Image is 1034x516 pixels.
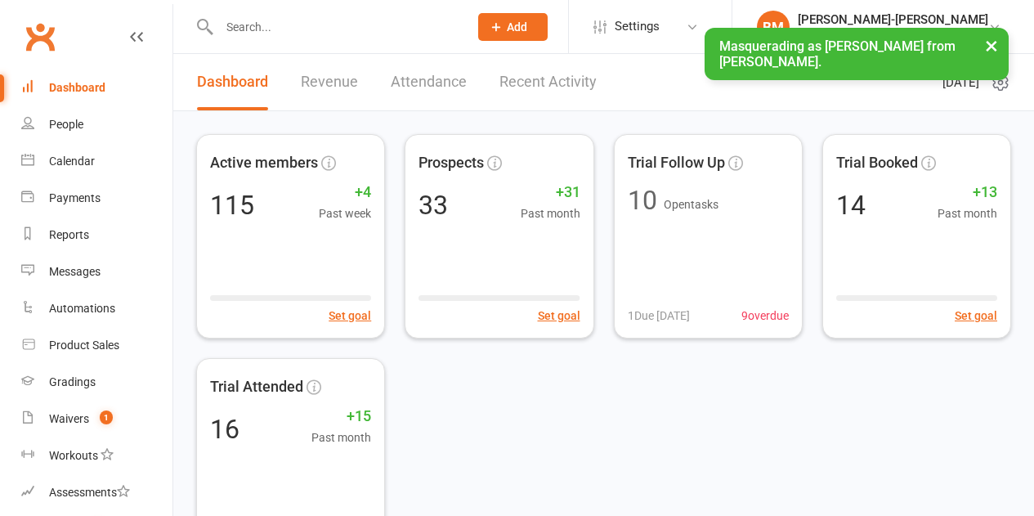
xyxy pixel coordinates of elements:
a: Clubworx [20,16,60,57]
div: Reports [49,228,89,241]
div: Assessments [49,486,130,499]
button: Set goal [329,307,371,325]
button: Set goal [955,307,997,325]
div: Gradings [49,375,96,388]
div: BM [757,11,790,43]
div: Dashboard [49,81,105,94]
span: +13 [938,181,997,204]
div: 14 [836,192,866,218]
div: People [49,118,83,131]
span: 1 [100,411,113,424]
a: Assessments [21,474,172,511]
div: 33 [419,192,448,218]
a: Waivers 1 [21,401,172,437]
span: Add [507,20,527,34]
a: Calendar [21,143,172,180]
a: Product Sales [21,327,172,364]
span: +15 [311,405,371,429]
span: Prospects [419,151,484,175]
span: Open tasks [664,198,718,211]
a: Dashboard [21,70,172,106]
span: Trial Attended [210,375,303,399]
a: People [21,106,172,143]
a: Reports [21,217,172,254]
span: +4 [319,181,371,204]
a: Automations [21,290,172,327]
span: Past month [938,204,997,222]
div: Payments [49,191,101,204]
input: Search... [214,16,457,38]
button: Set goal [538,307,580,325]
span: Trial Booked [836,151,918,175]
div: 115 [210,192,254,218]
a: Gradings [21,364,172,401]
span: Active members [210,151,318,175]
span: 9 overdue [741,307,789,325]
div: 16 [210,416,239,442]
div: Waivers [49,412,89,425]
span: Past month [311,429,371,446]
div: Messages [49,265,101,278]
div: [PERSON_NAME] [798,27,988,42]
span: Past week [319,204,371,222]
div: Workouts [49,449,98,462]
span: 1 Due [DATE] [628,307,690,325]
span: Masquerading as [PERSON_NAME] from [PERSON_NAME]. [719,38,956,70]
button: Add [478,13,548,41]
span: Past month [521,204,580,222]
a: Messages [21,254,172,290]
div: Automations [49,302,115,315]
button: × [977,28,1006,63]
div: Calendar [49,155,95,168]
a: Payments [21,180,172,217]
div: 10 [628,187,657,213]
span: Trial Follow Up [628,151,725,175]
div: [PERSON_NAME]-[PERSON_NAME] [798,12,988,27]
span: +31 [521,181,580,204]
a: Workouts [21,437,172,474]
span: Settings [615,8,660,45]
div: Product Sales [49,339,119,352]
